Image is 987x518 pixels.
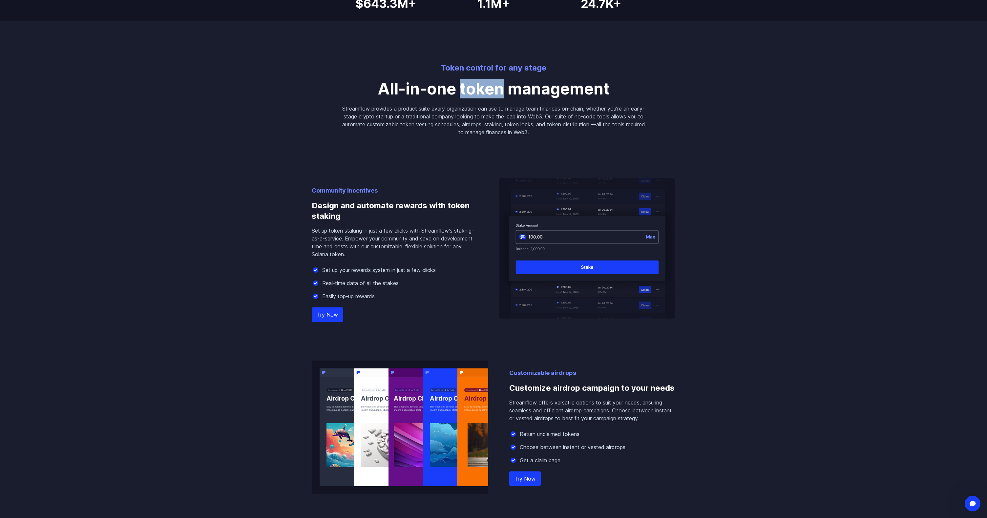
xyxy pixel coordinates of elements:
iframe: Intercom live chat [965,496,980,511]
h3: Customize airdrop campaign to your needs [509,378,675,399]
h3: Design and automate rewards with token staking [312,195,478,227]
p: Real-time data of all the stakes [322,279,399,287]
p: Easily top-up rewards [322,292,375,300]
img: Design and automate rewards with token staking [499,178,675,319]
p: Get a claim page [520,456,560,464]
p: Streamflow offers versatile options to suit your needs, ensuring seamless and efficient airdrop c... [509,399,675,422]
p: Set up token staking in just a few clicks with Streamflow's staking-as-a-service. Empower your co... [312,227,478,258]
p: Community incentives [312,186,478,195]
p: All-in-one token management [341,81,646,97]
a: Try Now [509,471,541,486]
p: Customizable airdrops [509,368,675,378]
p: Token control for any stage [341,63,646,73]
p: Choose between instant or vested airdrops [520,443,625,451]
p: Set up your rewards system in just a few clicks [322,266,436,274]
p: Streamflow provides a product suite every organization can use to manage team finances on-chain, ... [341,105,646,136]
p: Return unclaimed tokens [520,430,579,438]
a: Try Now [312,307,343,322]
img: Customize airdrop campaign to your needs [312,361,488,494]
